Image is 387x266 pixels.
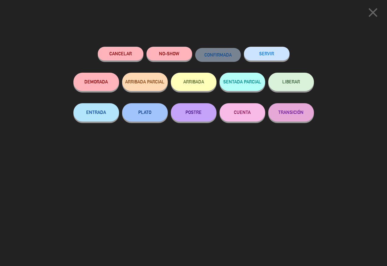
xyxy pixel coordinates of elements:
[122,73,168,91] button: ARRIBADA PARCIAL
[98,47,143,60] button: Cancelar
[268,73,314,91] button: LIBERAR
[282,79,300,84] span: LIBERAR
[220,73,265,91] button: SENTADA PARCIAL
[171,73,216,91] button: ARRIBADA
[268,103,314,122] button: TRANSICIÓN
[364,5,382,23] button: close
[73,73,119,91] button: DEMORADA
[146,47,192,60] button: NO-SHOW
[195,48,241,62] button: CONFIRMADA
[365,5,381,20] i: close
[204,52,232,57] span: CONFIRMADA
[122,103,168,122] button: PLATO
[125,79,164,84] span: ARRIBADA PARCIAL
[244,47,290,60] button: SERVIR
[220,103,265,122] button: CUENTA
[171,103,216,122] button: POSTRE
[73,103,119,122] button: ENTRADA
